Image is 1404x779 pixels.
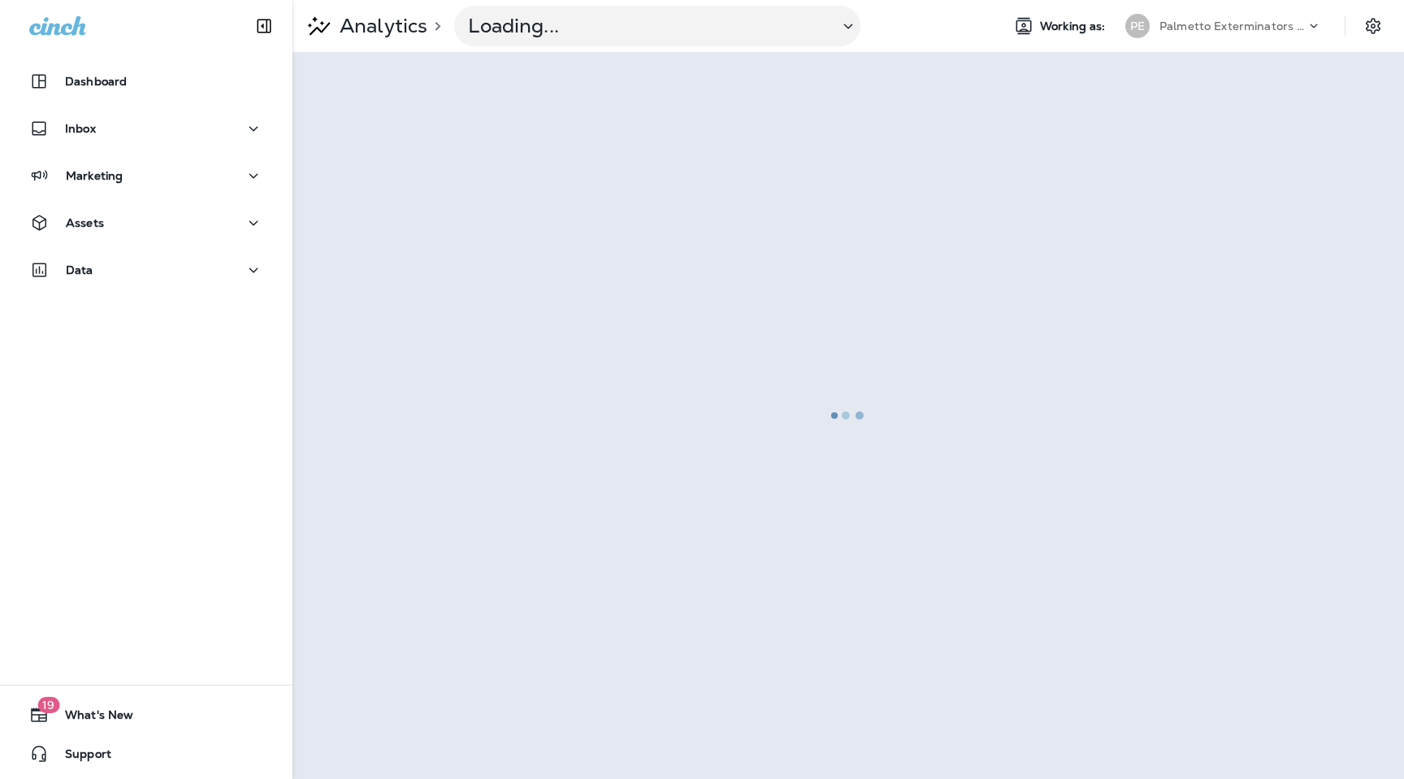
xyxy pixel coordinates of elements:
div: PE [1125,14,1150,38]
p: Analytics [333,14,427,38]
button: Settings [1358,11,1388,41]
button: Support [16,738,276,770]
p: Data [66,263,93,276]
button: Data [16,254,276,286]
p: Palmetto Exterminators LLC [1159,20,1306,33]
p: Marketing [66,169,123,182]
span: Support [49,747,111,767]
button: 19What's New [16,698,276,731]
p: Inbox [65,122,96,135]
button: Collapse Sidebar [241,10,287,42]
span: 19 [37,697,59,713]
p: > [427,20,441,33]
button: Marketing [16,159,276,192]
p: Dashboard [65,75,127,88]
p: Loading... [468,14,825,38]
button: Dashboard [16,65,276,98]
span: What's New [49,708,133,728]
p: Assets [66,216,104,229]
button: Assets [16,207,276,239]
button: Inbox [16,112,276,145]
span: Working as: [1040,20,1109,33]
